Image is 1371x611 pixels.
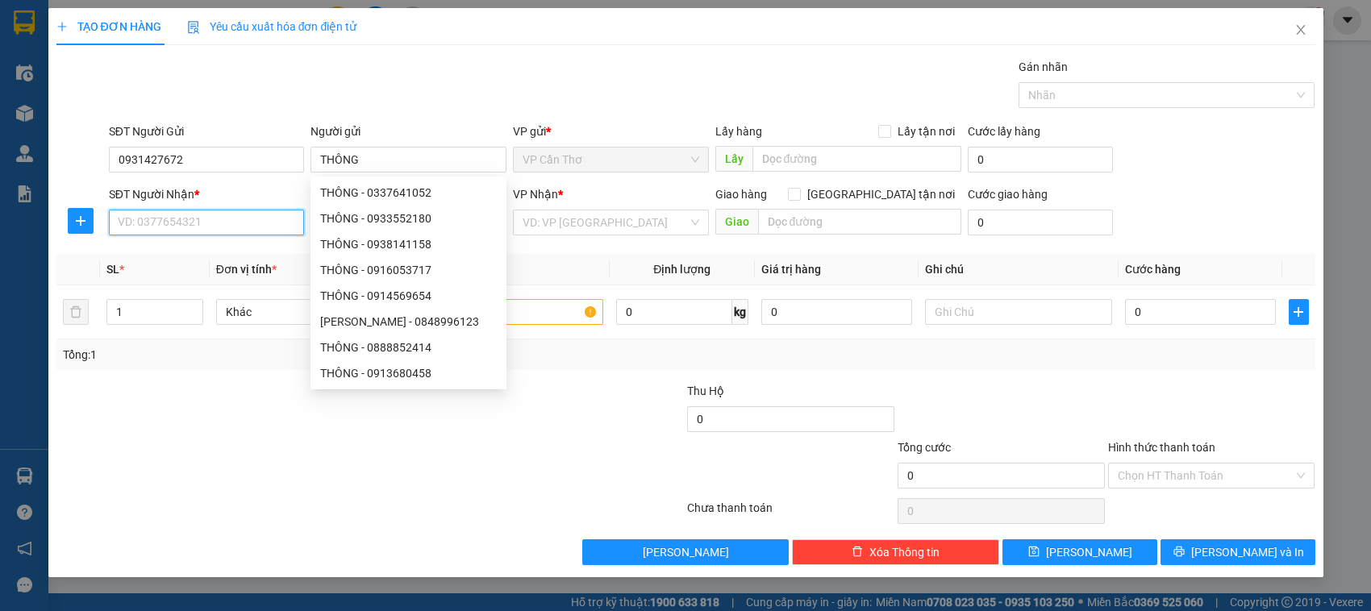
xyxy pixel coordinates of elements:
div: THÔNG - 0337641052 [310,180,506,206]
span: Lấy tận nơi [891,123,961,140]
span: VP Cần Thơ [523,148,699,172]
div: SĐT Người Gửi [109,123,305,140]
span: save [1028,546,1040,559]
input: Cước lấy hàng [968,147,1113,172]
span: Yêu cầu xuất hóa đơn điện tử [187,20,357,33]
th: Ghi chú [919,254,1119,285]
span: Xóa Thông tin [869,543,940,561]
input: VD: Bàn, Ghế [416,299,603,325]
input: 0 [761,299,912,325]
span: [PERSON_NAME] và In [1191,543,1304,561]
button: save[PERSON_NAME] [1002,539,1157,565]
span: kg [732,299,748,325]
span: Tổng cước [898,441,951,454]
span: TẠO ĐƠN HÀNG [56,20,161,33]
span: Khác [226,300,394,324]
div: VP gửi [513,123,709,140]
div: THÔNG - 0913680458 [320,364,497,382]
div: THÔNG - 0938141158 [310,231,506,257]
span: plus [1290,305,1308,318]
span: plus [69,214,93,227]
div: THÔNG - 0888852414 [310,335,506,360]
span: Lấy [715,146,752,172]
button: [PERSON_NAME] [582,539,790,565]
span: Giá trị hàng [761,263,821,276]
div: Tổng: 1 [63,346,530,364]
span: SL [106,263,119,276]
span: printer [1173,546,1185,559]
button: deleteXóa Thông tin [792,539,999,565]
input: Ghi Chú [925,299,1112,325]
span: Thu Hộ [687,384,724,397]
span: Cước hàng [1125,263,1181,276]
span: plus [56,21,68,32]
div: [PERSON_NAME] - 0848996123 [320,313,497,330]
div: THÔNG - 0938141158 [320,235,497,253]
div: THÔNG - 0916053717 [310,257,506,283]
span: VP Nhận [513,188,558,201]
label: Cước lấy hàng [968,125,1040,138]
div: THÔNG - 0914569654 [320,287,497,305]
button: Close [1278,8,1323,53]
span: [PERSON_NAME] [643,543,729,561]
img: icon [187,21,200,34]
div: THÔNG - 0914569654 [310,283,506,309]
div: SĐT Người Nhận [109,185,305,203]
div: THÔNG - 0888852414 [320,339,497,356]
span: close [1294,23,1307,36]
label: Hình thức thanh toán [1108,441,1215,454]
span: Giao hàng [715,188,767,201]
div: THÔNG - 0913680458 [310,360,506,386]
label: Cước giao hàng [968,188,1048,201]
input: Cước giao hàng [968,210,1113,235]
button: printer[PERSON_NAME] và In [1161,539,1315,565]
div: THÔNG - 0933552180 [320,210,497,227]
input: Dọc đường [758,209,961,235]
span: [GEOGRAPHIC_DATA] tận nơi [801,185,961,203]
span: Định lượng [653,263,711,276]
button: plus [1289,299,1309,325]
span: Lấy hàng [715,125,762,138]
div: THÔNG - 0916053717 [320,261,497,279]
div: THÔNG - 0933552180 [310,206,506,231]
div: Chưa thanh toán [685,499,896,527]
span: [PERSON_NAME] [1046,543,1132,561]
span: Giao [715,209,758,235]
button: delete [63,299,89,325]
input: Dọc đường [752,146,961,172]
span: Đơn vị tính [216,263,277,276]
div: THÔNG - 0337641052 [320,184,497,202]
div: Người gửi [310,123,506,140]
label: Gán nhãn [1019,60,1068,73]
div: PHAN CHÍ THÔNG - 0848996123 [310,309,506,335]
span: delete [852,546,863,559]
button: plus [68,208,94,234]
